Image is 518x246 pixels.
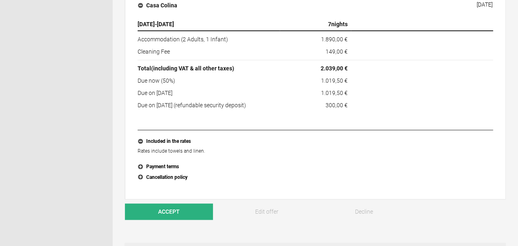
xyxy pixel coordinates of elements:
th: Total [138,60,280,75]
button: Accept [125,203,213,220]
flynt-currency: 1.890,00 € [321,36,348,43]
td: Due on [DATE] [138,87,280,99]
span: [DATE] [138,21,155,27]
span: Decline [355,208,373,215]
span: [DATE] [157,21,174,27]
button: Decline [320,203,408,220]
span: 7 [328,21,331,27]
td: Accommodation (2 Adults, 1 Infant) [138,31,280,45]
th: nights [280,18,351,31]
button: Payment terms [138,162,493,172]
th: - [138,18,280,31]
flynt-currency: 1.019,50 € [321,90,348,96]
flynt-currency: 149,00 € [326,48,348,55]
div: [DATE] [477,1,493,8]
p: Rates include towels and linen. [138,147,493,155]
button: Cancellation policy [138,172,493,183]
button: Included in the rates [138,136,493,147]
span: Accept [158,208,180,215]
flynt-currency: 300,00 € [326,102,348,108]
flynt-currency: 1.019,50 € [321,77,348,84]
flynt-currency: 2.039,00 € [321,65,348,72]
h4: Casa Colina [138,1,177,9]
span: (including VAT & all other taxes) [151,65,234,72]
td: Due now (50%) [138,74,280,87]
td: Due on [DATE] (refundable security deposit) [138,99,280,109]
td: Cleaning Fee [138,45,280,60]
a: Edit offer [222,203,310,220]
